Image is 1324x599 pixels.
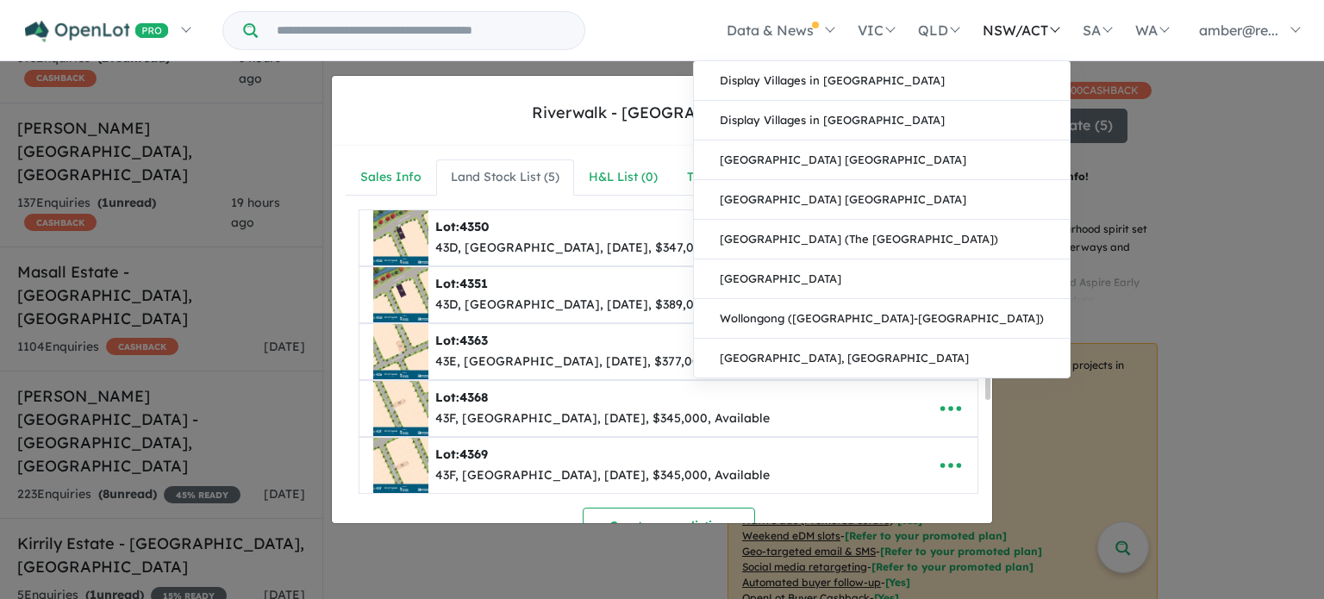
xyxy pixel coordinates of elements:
a: [GEOGRAPHIC_DATA] [GEOGRAPHIC_DATA] [694,140,1070,180]
b: Lot: [435,446,488,462]
div: H&L List ( 0 ) [589,167,658,188]
b: Lot: [435,333,488,348]
span: 4368 [459,390,488,405]
span: 4363 [459,333,488,348]
div: Townhouse List ( 0 ) [687,167,796,188]
img: Riverwalk%20-%20Werribee%20-%20Lot%204368___1P1807_objects_m_1751295060.jpg [373,381,428,436]
a: Wollongong ([GEOGRAPHIC_DATA]-[GEOGRAPHIC_DATA]) [694,299,1070,339]
span: amber@re... [1199,22,1278,39]
span: 4350 [459,219,489,234]
div: 43E, [GEOGRAPHIC_DATA], [DATE], $377,000, Available [435,352,770,372]
img: Openlot PRO Logo White [25,21,169,42]
img: Riverwalk%20-%20Werribee%20-%20Lot%204363___1P1802_objects_m_1747654440.jpg [373,324,428,379]
div: 43F, [GEOGRAPHIC_DATA], [DATE], $345,000, Available [435,465,770,486]
div: Sales Info [360,167,422,188]
input: Try estate name, suburb, builder or developer [261,12,581,49]
span: 4351 [459,276,488,291]
b: Lot: [435,390,488,405]
div: 43F, [GEOGRAPHIC_DATA], [DATE], $345,000, Available [435,409,770,429]
div: Land Stock List ( 5 ) [451,167,559,188]
a: [GEOGRAPHIC_DATA] (The [GEOGRAPHIC_DATA]) [694,220,1070,259]
img: Riverwalk%20-%20Werribee%20-%20Lot%204369___1P1808_objects_m_1751295120.jpg [373,438,428,493]
span: 4369 [459,446,488,462]
a: Display Villages in [GEOGRAPHIC_DATA] [694,61,1070,101]
div: 43D, [GEOGRAPHIC_DATA], [DATE], $389,000, Available [435,295,771,315]
b: Lot: [435,276,488,291]
a: [GEOGRAPHIC_DATA] [694,259,1070,299]
div: Riverwalk - [GEOGRAPHIC_DATA] [532,102,792,124]
div: 43D, [GEOGRAPHIC_DATA], [DATE], $347,000, Available [435,238,771,259]
a: [GEOGRAPHIC_DATA] [GEOGRAPHIC_DATA] [694,180,1070,220]
a: Display Villages in [GEOGRAPHIC_DATA] [694,101,1070,140]
b: Lot: [435,219,489,234]
a: [GEOGRAPHIC_DATA], [GEOGRAPHIC_DATA] [694,339,1070,377]
img: Riverwalk%20-%20Werribee%20-%20Lot%204351___1P1790_objects_m_1744707660.jpg [373,267,428,322]
img: Riverwalk%20-%20Werribee%20-%20Lot%204350___1P1789_objects_m_1744707600.jpg [373,210,428,265]
button: Create a new listing [583,508,755,545]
